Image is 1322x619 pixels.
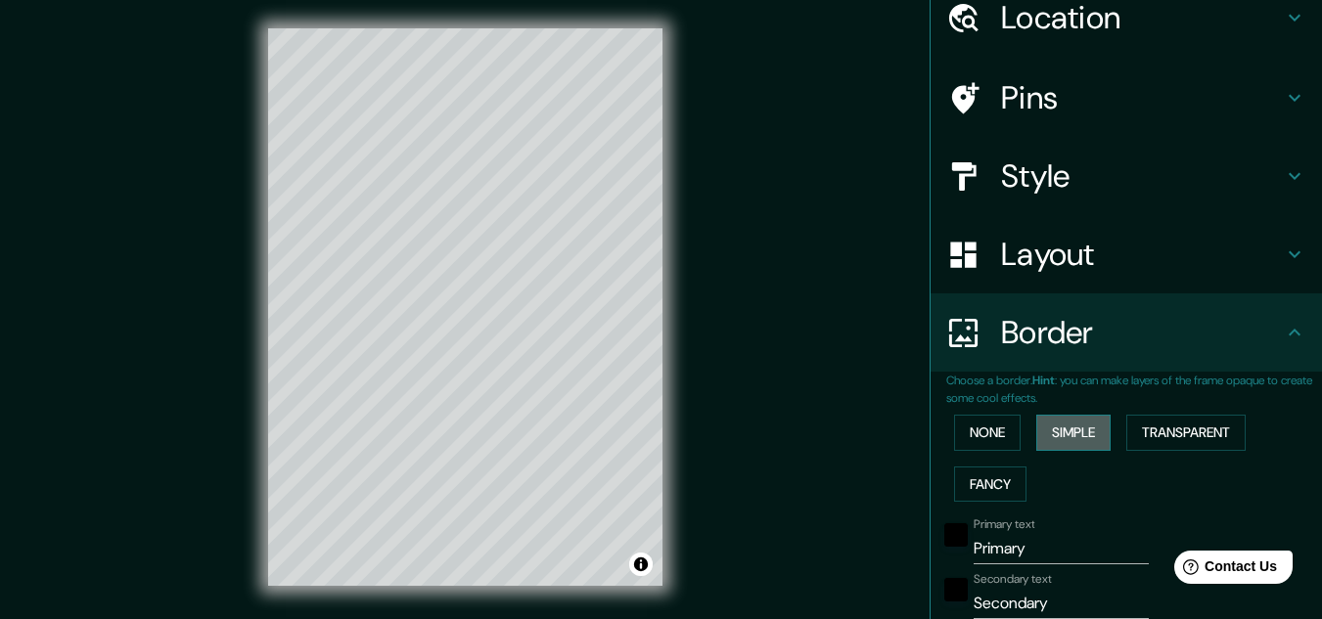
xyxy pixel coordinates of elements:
[931,215,1322,293] div: Layout
[1001,313,1283,352] h4: Border
[629,553,653,576] button: Toggle attribution
[931,59,1322,137] div: Pins
[931,293,1322,372] div: Border
[1001,235,1283,274] h4: Layout
[944,523,968,547] button: black
[974,571,1052,588] label: Secondary text
[954,466,1026,503] button: Fancy
[1036,415,1111,451] button: Simple
[1148,543,1300,597] iframe: Help widget launcher
[944,578,968,601] button: black
[1032,373,1055,388] b: Hint
[946,372,1322,407] p: Choose a border. : you can make layers of the frame opaque to create some cool effects.
[1126,415,1246,451] button: Transparent
[1001,156,1283,196] h4: Style
[1001,78,1283,117] h4: Pins
[931,137,1322,215] div: Style
[954,415,1021,451] button: None
[974,516,1034,533] label: Primary text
